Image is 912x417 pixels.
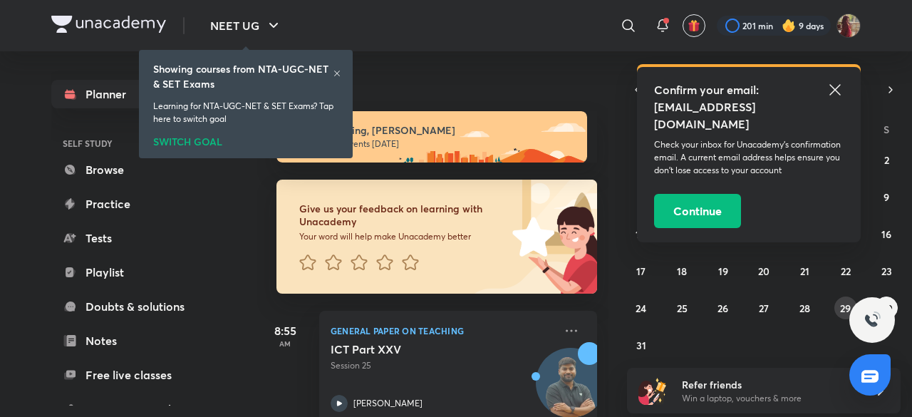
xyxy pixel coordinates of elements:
[712,259,735,282] button: August 19, 2025
[299,231,507,242] p: Your word will help make Unacademy better
[670,297,693,319] button: August 25, 2025
[51,292,217,321] a: Doubts & solutions
[881,302,893,315] abbr: August 30, 2025
[636,339,646,352] abbr: August 31, 2025
[299,202,507,228] h6: Give us your feedback on learning with Unacademy
[793,259,816,282] button: August 21, 2025
[51,361,217,389] a: Free live classes
[759,302,769,315] abbr: August 27, 2025
[883,123,889,136] abbr: Saturday
[51,326,217,355] a: Notes
[630,259,653,282] button: August 17, 2025
[636,302,646,315] abbr: August 24, 2025
[630,185,653,208] button: August 3, 2025
[630,297,653,319] button: August 24, 2025
[840,302,851,315] abbr: August 29, 2025
[683,14,705,37] button: avatar
[51,224,217,252] a: Tests
[654,81,844,98] h5: Confirm your email:
[836,14,861,38] img: Srishti Sharma
[718,264,728,278] abbr: August 19, 2025
[670,259,693,282] button: August 18, 2025
[256,322,313,339] h5: 8:55
[677,264,687,278] abbr: August 18, 2025
[636,264,646,278] abbr: August 17, 2025
[717,302,728,315] abbr: August 26, 2025
[884,153,889,167] abbr: August 2, 2025
[875,185,898,208] button: August 9, 2025
[782,19,796,33] img: streak
[875,259,898,282] button: August 23, 2025
[654,194,741,228] button: Continue
[353,397,423,410] p: [PERSON_NAME]
[256,339,313,348] p: AM
[752,259,775,282] button: August 20, 2025
[654,138,844,177] p: Check your inbox for Unacademy’s confirmation email. A current email address helps ensure you don...
[654,98,844,133] h5: [EMAIL_ADDRESS][DOMAIN_NAME]
[153,100,338,125] p: Learning for NTA-UGC-NET & SET Exams? Tap here to switch goal
[752,297,775,319] button: August 27, 2025
[331,322,554,339] p: General Paper on Teaching
[677,302,688,315] abbr: August 25, 2025
[630,334,653,356] button: August 31, 2025
[881,227,891,241] abbr: August 16, 2025
[800,264,809,278] abbr: August 21, 2025
[883,190,889,204] abbr: August 9, 2025
[51,258,217,287] a: Playlist
[864,312,881,329] img: ttu
[758,264,769,278] abbr: August 20, 2025
[51,155,217,184] a: Browse
[682,392,857,405] p: Win a laptop, vouchers & more
[276,80,611,97] h4: [DATE]
[875,148,898,171] button: August 2, 2025
[875,297,898,319] button: August 30, 2025
[202,11,291,40] button: NEET UG
[299,124,574,137] h6: Good morning, [PERSON_NAME]
[712,297,735,319] button: August 26, 2025
[638,376,667,405] img: referral
[636,227,646,241] abbr: August 10, 2025
[331,342,508,356] h5: ICT Part XXV
[51,16,166,33] img: Company Logo
[51,131,217,155] h6: SELF STUDY
[51,16,166,36] a: Company Logo
[464,180,597,294] img: feedback_image
[331,359,554,372] p: Session 25
[630,222,653,245] button: August 10, 2025
[299,138,574,150] p: You have 4 events [DATE]
[153,131,338,147] div: SWITCH GOAL
[799,302,810,315] abbr: August 28, 2025
[276,111,587,163] img: morning
[682,377,857,392] h6: Refer friends
[881,264,892,278] abbr: August 23, 2025
[875,222,898,245] button: August 16, 2025
[834,297,857,319] button: August 29, 2025
[153,61,333,91] h6: Showing courses from NTA-UGC-NET & SET Exams
[51,80,217,108] a: Planner
[688,19,700,32] img: avatar
[841,264,851,278] abbr: August 22, 2025
[793,297,816,319] button: August 28, 2025
[51,190,217,218] a: Practice
[834,259,857,282] button: August 22, 2025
